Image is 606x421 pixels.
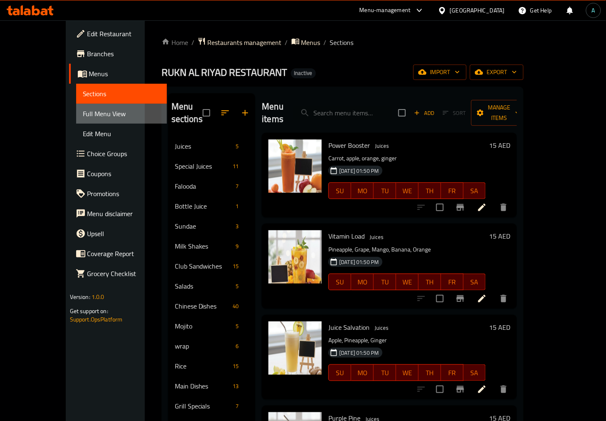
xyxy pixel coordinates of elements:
[69,64,167,84] a: Menus
[377,367,393,379] span: TU
[396,274,419,290] button: WE
[69,204,167,224] a: Menu disclaimer
[87,149,160,159] span: Choice Groups
[161,63,288,82] span: RUKN AL RIYAD RESTAURANT
[232,242,242,250] span: 9
[87,29,160,39] span: Edit Restaurant
[592,6,595,15] span: A
[70,314,123,325] a: Support.OpsPlatform
[76,124,167,144] a: Edit Menu
[229,262,242,270] span: 15
[198,104,215,122] span: Select all sections
[371,323,392,333] div: Juices
[467,276,483,288] span: SA
[419,364,441,381] button: TH
[494,289,514,309] button: delete
[413,65,467,80] button: import
[175,201,233,211] span: Bottle Juice
[87,269,160,279] span: Grocery Checklist
[467,367,483,379] span: SA
[87,169,160,179] span: Coupons
[336,167,382,175] span: [DATE] 01:50 PM
[70,291,90,302] span: Version:
[374,182,396,199] button: TU
[168,236,256,256] div: Milk Shakes9
[161,37,524,48] nav: breadcrumb
[336,349,382,357] span: [DATE] 01:50 PM
[489,140,510,151] h6: 15 AED
[175,241,233,251] span: Milk Shakes
[450,6,505,15] div: [GEOGRAPHIC_DATA]
[328,321,370,334] span: Juice Salvation
[235,103,255,123] button: Add section
[262,100,283,125] h2: Menu items
[328,139,370,152] span: Power Booster
[366,232,387,242] div: Juices
[328,182,351,199] button: SU
[89,69,160,79] span: Menus
[208,37,282,47] span: Restaurants management
[301,37,320,47] span: Menus
[422,367,438,379] span: TH
[175,221,233,231] div: Sundae
[400,367,415,379] span: WE
[229,162,242,170] span: 11
[83,89,160,99] span: Sections
[477,294,487,304] a: Edit menu item
[69,184,167,204] a: Promotions
[168,396,256,416] div: Grill Specials7
[232,221,242,231] div: items
[351,274,374,290] button: MO
[175,181,233,191] div: Falooda
[215,103,235,123] span: Sort sections
[332,276,348,288] span: SU
[332,185,348,197] span: SU
[413,108,435,118] span: Add
[232,341,242,351] div: items
[437,107,471,120] span: Select section first
[445,367,460,379] span: FR
[431,290,449,307] span: Select to update
[450,379,470,399] button: Branch-specific-item
[87,249,160,259] span: Coverage Report
[175,281,233,291] span: Salads
[400,276,415,288] span: WE
[396,364,419,381] button: WE
[229,381,242,391] div: items
[360,5,411,15] div: Menu-management
[324,37,327,47] li: /
[175,361,229,371] span: Rice
[92,291,104,302] span: 1.0.0
[229,302,242,310] span: 40
[168,136,256,156] div: Juices5
[175,301,229,311] div: Chinese Dishes
[232,201,242,211] div: items
[431,199,449,216] span: Select to update
[328,274,351,290] button: SU
[168,376,256,396] div: Main Dishes13
[431,381,449,398] span: Select to update
[232,321,242,331] div: items
[69,44,167,64] a: Branches
[69,244,167,264] a: Coverage Report
[445,185,460,197] span: FR
[175,261,229,271] div: Club Sandwiches
[285,37,288,47] li: /
[328,153,486,164] p: Carrot, apple, orange, ginger
[494,197,514,217] button: delete
[374,364,396,381] button: TU
[351,364,374,381] button: MO
[175,141,233,151] div: Juices
[422,185,438,197] span: TH
[464,364,486,381] button: SA
[351,182,374,199] button: MO
[293,106,392,120] input: search
[168,196,256,216] div: Bottle Juice1
[76,84,167,104] a: Sections
[355,367,370,379] span: MO
[175,321,233,331] span: Mojito
[69,144,167,164] a: Choice Groups
[70,306,108,316] span: Get support on:
[328,244,486,255] p: Pineapple, Grape, Mango, Banana, Orange
[229,261,242,271] div: items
